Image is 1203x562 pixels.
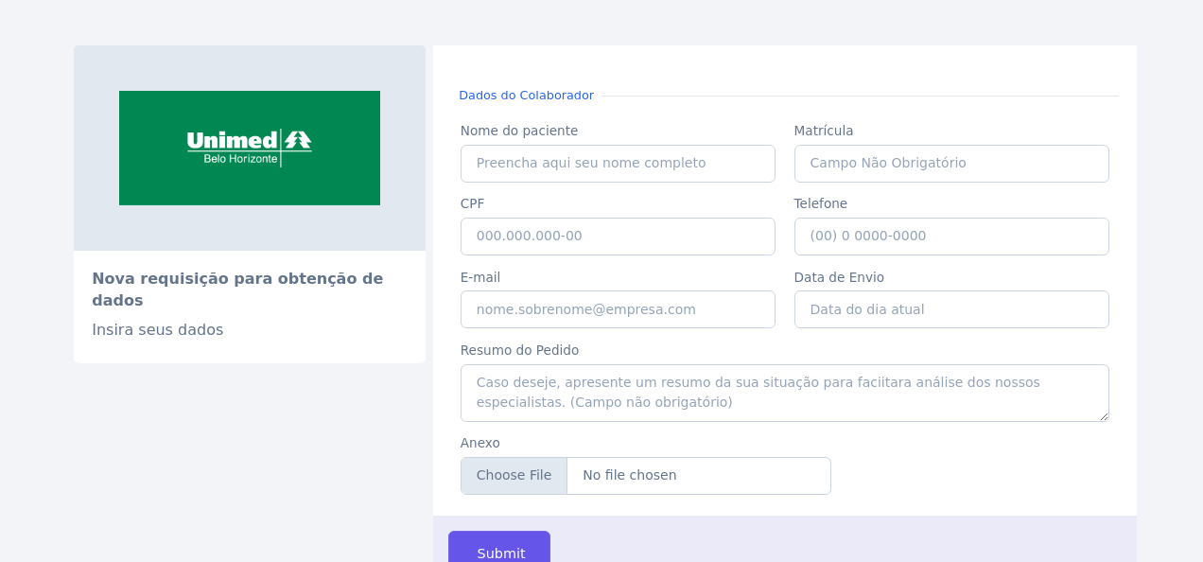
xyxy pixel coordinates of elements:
[461,121,776,140] label: Nome do paciente
[92,269,408,311] h2: Nova requisição para obtenção de dados
[451,86,601,104] small: Dados do Colaborador
[461,290,776,328] input: nome.sobrenome@empresa.com
[794,121,1110,140] label: Matrícula
[794,290,1110,328] input: Data do dia atual
[92,319,408,342] div: Insira seus dados
[461,457,831,495] input: Anexe-se aqui seu atestado (PDF ou Imagem)
[461,433,831,452] label: Anexo
[794,145,1110,183] input: Campo Não Obrigatório
[461,145,776,183] input: Preencha aqui seu nome completo
[461,268,776,287] label: E-mail
[794,268,1110,287] label: Data de Envio
[461,194,776,213] label: CPF
[794,218,1110,255] input: (00) 0 0000-0000
[461,341,1109,360] label: Resumo do Pedido
[74,45,426,251] img: sistemaocemg.coop.br-unimed-bh-e-eleita-a-melhor-empresa-de-planos-de-saude-do-brasil-giro-2.png
[794,194,1110,213] label: Telefone
[461,218,776,255] input: 000.000.000-00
